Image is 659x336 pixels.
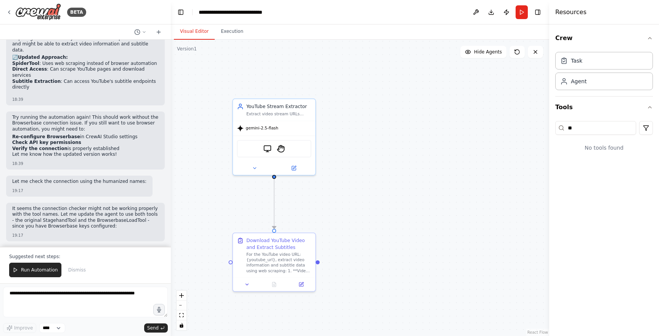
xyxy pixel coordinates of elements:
g: Edge from 4526c862-54ca-4526-83b1-82cd209b523b to 90f356d9-e3b7-475a-bfe7-94e4d5c9148f [271,179,278,229]
p: Try running the automation again! This should work without the Browserbase connection issue. If y... [12,115,159,132]
button: Open in side panel [290,280,313,288]
div: 19:17 [12,188,146,194]
div: YouTube Stream Extractor [246,103,311,110]
p: Let me check the connection using the humanized names: [12,179,146,185]
button: zoom out [177,300,186,310]
button: Send [144,323,168,333]
li: : Can scrape YouTube pages and download services [12,66,159,78]
div: 18:39 [12,97,159,102]
span: gemini-2.5-flash [246,126,278,131]
button: Open in side panel [275,164,313,172]
button: Start a new chat [153,27,165,37]
button: Improve [3,323,36,333]
div: No tools found [555,138,653,158]
button: Execution [215,24,249,40]
button: Run Automation [9,263,61,277]
button: zoom in [177,291,186,300]
a: React Flow attribution [527,330,548,334]
button: Dismiss [64,263,90,277]
span: Run Automation [21,267,58,273]
button: Tools [555,97,653,118]
p: It seems the connection checker might not be working properly with the tool names. Let me update ... [12,206,159,229]
strong: Verify the connection [12,146,68,151]
li: : Uses web scraping instead of browser automation [12,61,159,67]
p: Let me know how the updated version works! [12,152,159,158]
div: Extract video stream URLs directly from YouTube's internal data (like [DOMAIN_NAME] does) and dow... [246,111,311,116]
img: BrowserbaseLoadTool [264,145,272,153]
h4: Resources [555,8,587,17]
span: Send [147,325,159,331]
img: StagehandTool [277,145,285,153]
strong: Subtitle Extraction [12,79,61,84]
button: No output available [260,280,288,288]
div: Download YouTube Video and Extract Subtitles [246,237,311,250]
img: Logo [15,3,61,21]
button: Click to speak your automation idea [153,304,165,315]
strong: Direct Access [12,66,47,72]
div: Task [571,57,582,65]
strong: Updated Approach: [18,55,68,60]
span: Dismiss [68,267,86,273]
button: toggle interactivity [177,320,186,330]
h2: 🔄 [12,55,159,61]
div: Download YouTube Video and Extract SubtitlesFor the YouTube video URL: {youtube_url}, extract vid... [232,233,316,292]
div: 19:17 [12,233,159,238]
p: I've switched to using which should work without requiring Browserbase keys. This tool can scrape... [12,29,159,53]
strong: Re-configure Browserbase [12,134,80,139]
div: BETA [67,8,86,17]
p: Suggested next steps: [9,254,162,260]
div: Version 1 [177,46,197,52]
span: Improve [14,325,33,331]
button: fit view [177,310,186,320]
button: Hide Agents [460,46,506,58]
div: React Flow controls [177,291,186,330]
li: : Can access YouTube's subtitle endpoints directly [12,79,159,90]
div: Agent [571,78,587,85]
button: Visual Editor [174,24,215,40]
button: Hide right sidebar [532,7,543,18]
strong: Check API key permissions [12,140,81,145]
span: Hide Agents [474,49,502,55]
button: Crew [555,27,653,49]
li: in CrewAI Studio settings [12,134,159,140]
button: Hide left sidebar [175,7,186,18]
div: 18:39 [12,161,159,166]
nav: breadcrumb [199,8,284,16]
div: YouTube Stream ExtractorExtract video stream URLs directly from YouTube's internal data (like [DO... [232,99,316,176]
div: Tools [555,118,653,164]
button: Switch to previous chat [131,27,149,37]
div: For the YouTube video URL: {youtube_url}, extract video information and subtitle data using web s... [246,252,311,273]
div: Crew [555,49,653,96]
strong: SpiderTool [12,61,39,66]
li: is properly established [12,146,159,152]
